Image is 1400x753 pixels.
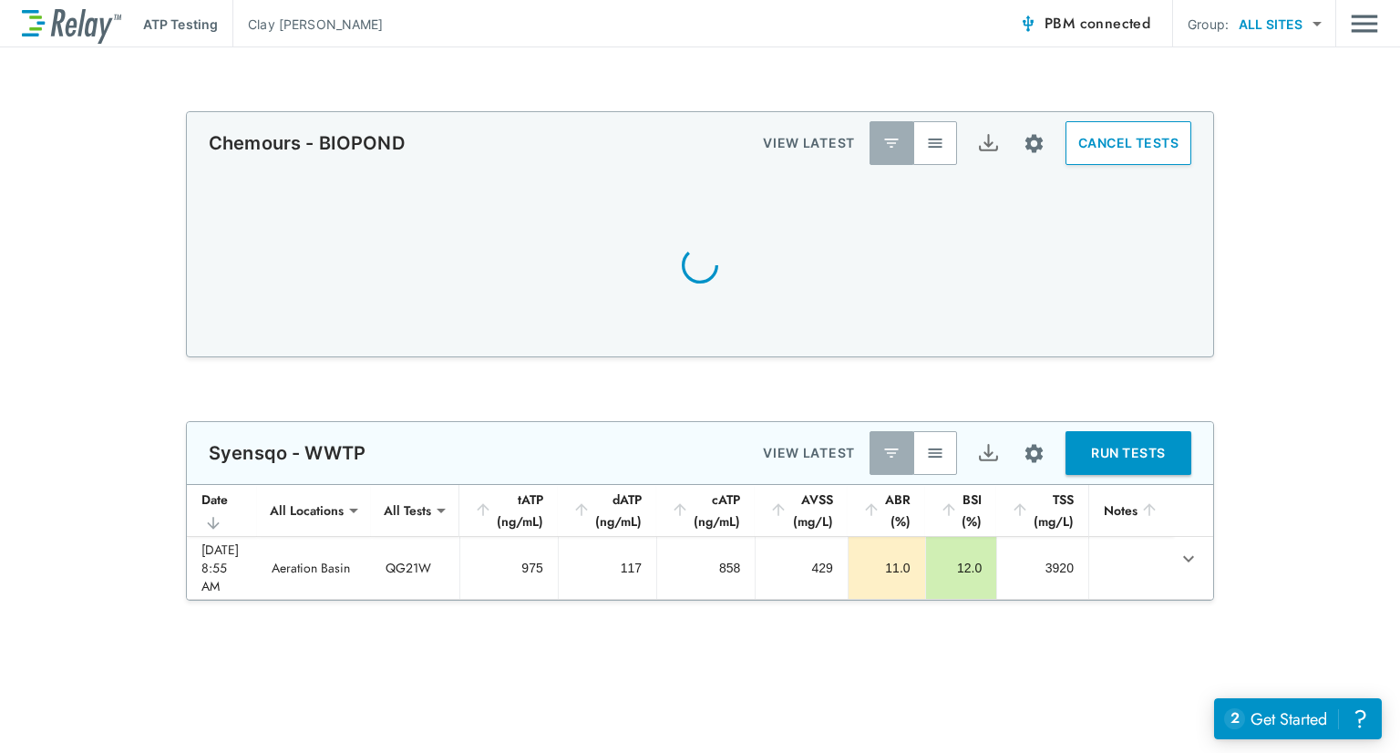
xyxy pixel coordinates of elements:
button: RUN TESTS [1065,431,1191,475]
img: Latest [882,444,901,462]
button: Site setup [1010,119,1058,168]
button: PBM connected [1012,5,1158,42]
div: All Locations [257,492,356,529]
span: PBM [1045,11,1150,36]
div: All Tests [371,492,444,529]
img: Latest [882,134,901,152]
div: 11.0 [863,559,911,577]
button: Main menu [1351,6,1378,41]
p: ATP Testing [143,15,218,34]
div: ABR (%) [862,489,911,532]
div: 858 [672,559,740,577]
div: cATP (ng/mL) [671,489,740,532]
img: Settings Icon [1023,132,1045,155]
div: TSS (mg/L) [1011,489,1074,532]
button: Export [966,431,1010,475]
div: 975 [475,559,543,577]
div: dATP (ng/mL) [572,489,642,532]
button: expand row [1173,543,1204,574]
img: Connected Icon [1019,15,1037,33]
div: BSI (%) [940,489,983,532]
img: LuminUltra Relay [22,5,121,44]
iframe: Resource center [1214,698,1382,739]
div: AVSS (mg/L) [769,489,833,532]
img: Drawer Icon [1351,6,1378,41]
td: Aeration Basin [257,537,371,599]
div: 117 [573,559,642,577]
div: 429 [770,559,833,577]
th: Date [187,485,257,537]
img: View All [926,444,944,462]
div: Notes [1104,500,1158,521]
button: CANCEL TESTS [1065,121,1191,165]
button: Export [966,121,1010,165]
div: 12.0 [941,559,983,577]
img: Settings Icon [1023,442,1045,465]
p: Clay [PERSON_NAME] [248,15,383,34]
div: tATP (ng/mL) [474,489,543,532]
p: Syensqo - WWTP [209,442,365,464]
p: Chemours - BIOPOND [209,132,405,154]
p: VIEW LATEST [763,132,855,154]
div: [DATE] 8:55 AM [201,541,242,595]
p: VIEW LATEST [763,442,855,464]
img: Export Icon [977,442,1000,465]
img: Export Icon [977,132,1000,155]
span: connected [1080,13,1151,34]
button: Site setup [1010,429,1058,478]
img: View All [926,134,944,152]
td: QG21W [371,537,459,599]
p: Group: [1188,15,1229,34]
table: sticky table [187,485,1213,600]
div: 3920 [1012,559,1074,577]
